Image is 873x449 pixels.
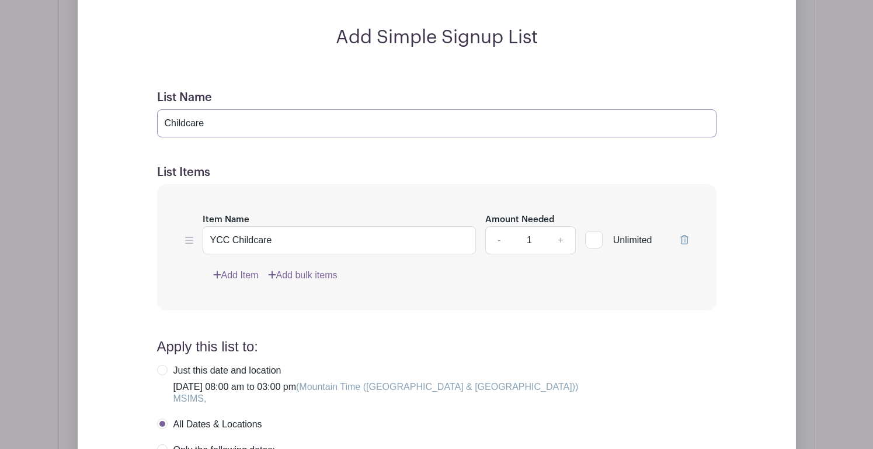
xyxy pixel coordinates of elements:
div: MSIMS, [173,393,579,405]
span: Unlimited [613,235,652,245]
label: List Name [157,91,212,105]
label: Item Name [203,213,249,227]
input: e.g. Snacks or Check-in Attendees [203,226,477,254]
a: + [546,226,575,254]
h5: List Items [157,165,717,179]
h2: Add Simple Signup List [143,26,731,49]
label: [DATE] 08:00 am to 03:00 pm [157,365,579,405]
div: Just this date and location [173,365,579,377]
a: - [485,226,512,254]
a: Add Item [213,268,259,282]
input: e.g. Things or volunteers we need for the event [157,109,717,137]
a: Add bulk items [268,268,338,282]
h4: Apply this list to: [157,339,717,355]
label: All Dates & Locations [157,419,262,430]
span: (Mountain Time ([GEOGRAPHIC_DATA] & [GEOGRAPHIC_DATA])) [296,382,578,392]
label: Amount Needed [485,213,554,227]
